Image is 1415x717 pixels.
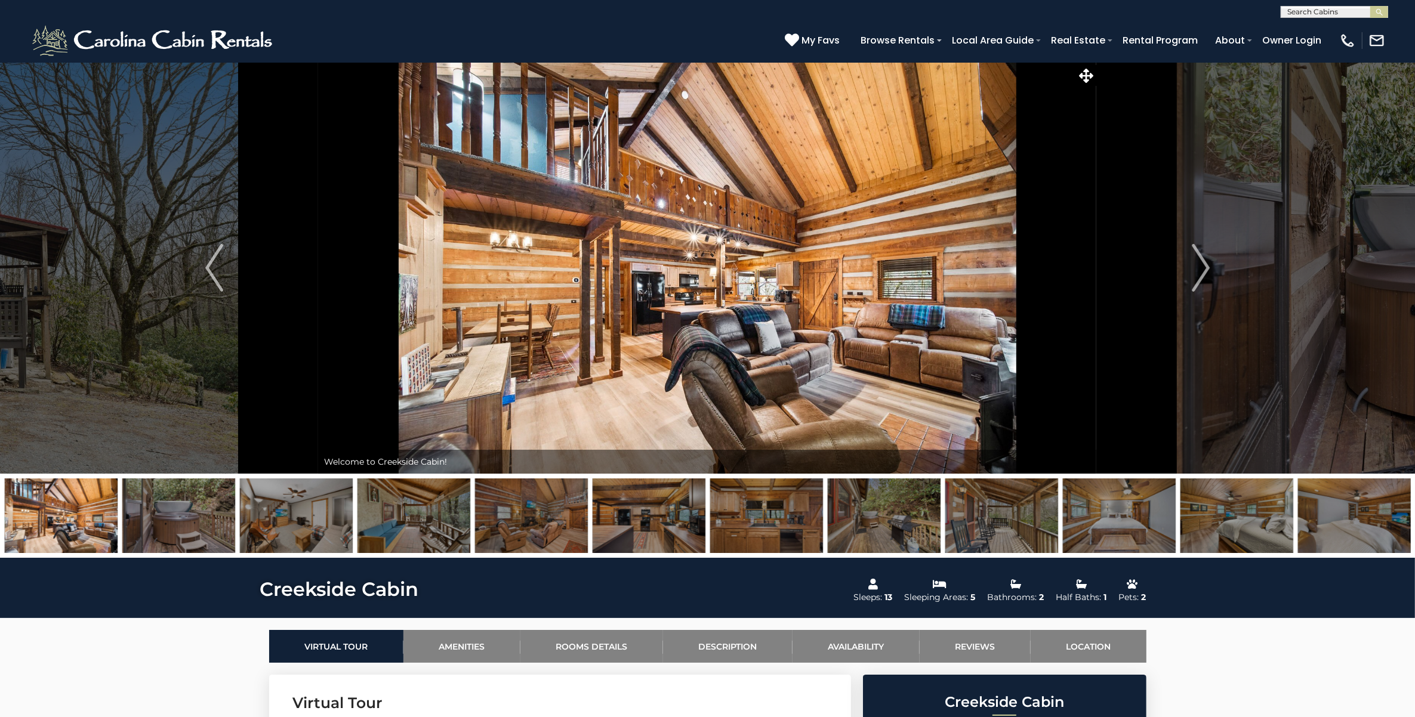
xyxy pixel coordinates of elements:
a: Availability [793,630,920,663]
img: 167987621 [710,478,823,553]
a: Amenities [403,630,520,663]
h3: Virtual Tour [293,693,827,713]
img: 167987626 [1298,478,1411,553]
a: My Favs [785,33,843,48]
a: Real Estate [1045,30,1111,51]
button: Next [1097,62,1305,474]
h2: Creekside Cabin [866,694,1143,710]
img: phone-regular-white.png [1339,32,1356,49]
a: Virtual Tour [269,630,403,663]
img: arrow [205,244,223,292]
img: 167987620 [475,478,588,553]
img: 167987644 [357,478,470,553]
img: White-1-2.png [30,23,278,58]
img: 167987625 [1063,478,1176,553]
a: Location [1031,630,1146,663]
img: 167987647 [122,478,235,553]
a: Reviews [920,630,1031,663]
img: 167987642 [240,478,353,553]
a: About [1209,30,1251,51]
a: Rental Program [1117,30,1204,51]
a: Local Area Guide [946,30,1040,51]
img: mail-regular-white.png [1368,32,1385,49]
a: Owner Login [1256,30,1327,51]
img: 167987646 [828,478,941,553]
img: 167987624 [1180,478,1293,553]
div: Welcome to Creekside Cabin! [318,450,1096,474]
a: Browse Rentals [855,30,941,51]
a: Description [663,630,793,663]
button: Previous [110,62,318,474]
a: Rooms Details [520,630,663,663]
img: 167987650 [945,478,1058,553]
img: arrow [1192,244,1210,292]
img: 167987631 [5,478,118,553]
img: 167987622 [593,478,705,553]
span: My Favs [801,33,840,48]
